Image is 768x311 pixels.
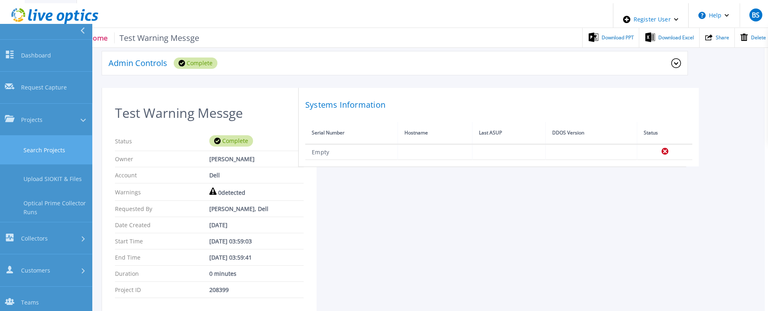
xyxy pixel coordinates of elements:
div: [DATE] 03:59:03 [209,237,304,245]
th: Serial Number [305,122,398,144]
div: [DATE] 03:59:41 [209,253,304,261]
th: Hostname [398,122,472,144]
span: Projects [21,115,43,124]
p: PPDD Phone Home [42,32,200,43]
button: Help [689,3,739,28]
span: Collectors [21,234,48,243]
div: Complete [174,58,217,69]
div: [PERSON_NAME] [209,155,304,163]
div: [DATE] [209,221,304,229]
p: Requested By [115,205,209,213]
span: Teams [21,298,39,307]
span: Download Excel [658,35,694,40]
div: [PERSON_NAME], Dell [209,205,304,213]
p: Owner [115,155,209,163]
p: Status [115,135,209,147]
span: Share [716,35,729,40]
span: BS [752,12,759,18]
p: Start Time [115,237,209,245]
div: 0 minutes [209,270,304,277]
div: 0 detected [209,187,304,196]
p: End Time [115,253,209,261]
th: Status [637,122,692,144]
div: Register User [613,3,688,36]
th: DDOS Version [546,122,637,144]
span: Customers [21,266,50,275]
p: Duration [115,270,209,277]
p: Account [115,171,209,179]
span: Delete [751,35,766,40]
span: Dashboard [21,51,51,60]
p: Admin Controls [108,59,167,67]
div: Dell [209,171,304,179]
div: Complete [209,135,253,147]
span: Test Warning Messge [114,32,200,43]
h2: Test Warning Messge [115,104,304,121]
span: Request Capture [21,83,67,92]
div: 208399 [209,286,304,294]
p: Date Created [115,221,209,229]
th: Last ASUP [472,122,546,144]
p: Warnings [115,187,209,196]
h2: Systems Information [305,98,692,112]
td: Empty [305,144,398,160]
p: Project ID [115,286,209,294]
span: Download PPT [602,35,634,40]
